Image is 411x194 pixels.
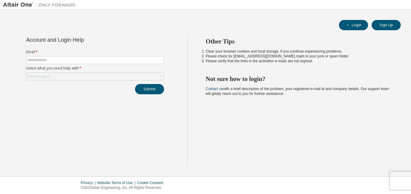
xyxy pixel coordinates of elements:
[97,180,137,185] div: Website Terms of Use
[81,180,97,185] div: Privacy
[81,185,167,190] p: © 2025 Altair Engineering, Inc. All Rights Reserved.
[339,20,368,30] button: Login
[206,87,223,91] a: Contact us
[206,37,390,45] h2: Other Tips
[28,74,50,79] div: Click to select
[206,49,390,54] li: Clear your browser cookies and local storage, if you continue experiencing problems.
[206,87,389,96] span: with a brief description of the problem, your registered e-mail id and company details. Our suppo...
[26,73,164,80] div: Click to select
[3,2,79,8] img: Altair One
[372,20,401,30] button: Sign Up
[137,180,166,185] div: Cookie Consent
[26,37,136,42] div: Account and Login Help
[206,75,390,83] h2: Not sure how to login?
[135,84,164,94] button: Submit
[206,59,390,63] li: Please verify that the links in the activation e-mails are not expired.
[26,50,164,54] label: Email
[26,66,164,71] label: Select what you need help with
[206,54,390,59] li: Please check for [EMAIL_ADDRESS][DOMAIN_NAME] mails in your junk or spam folder.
